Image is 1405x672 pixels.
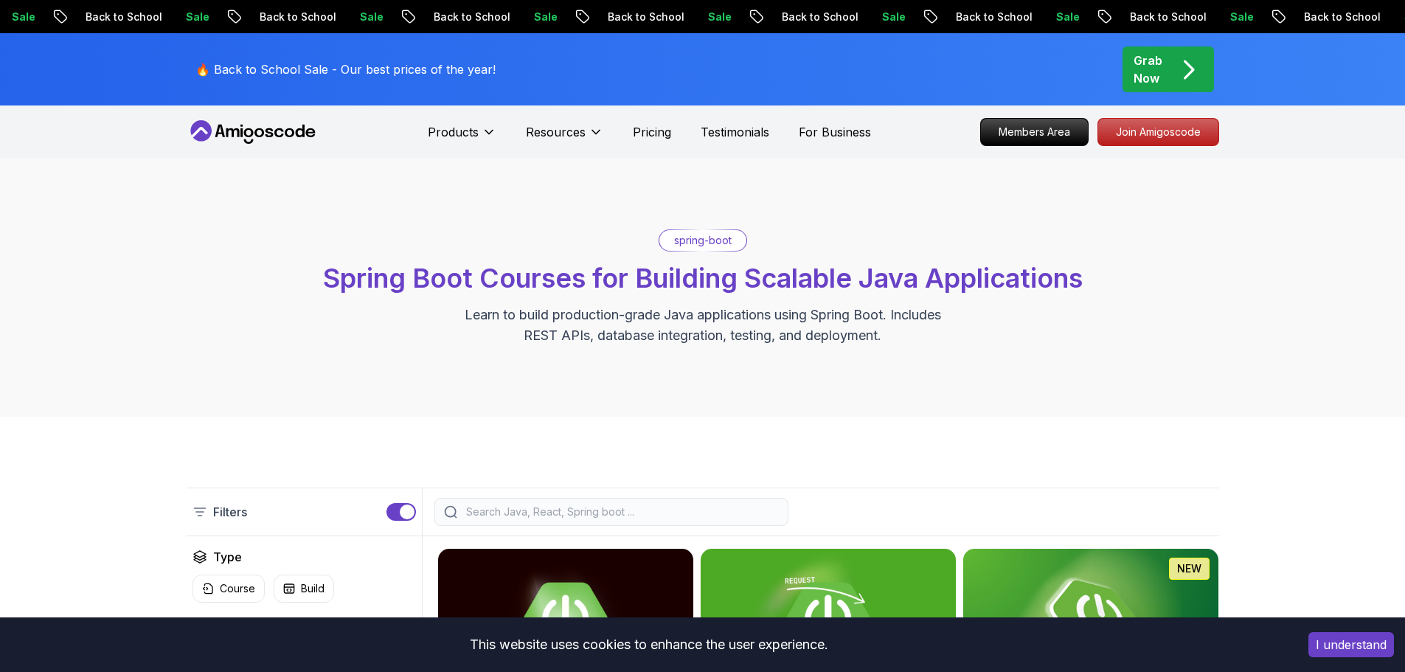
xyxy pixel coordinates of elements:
p: Back to School [1118,10,1218,24]
button: Build [274,575,334,603]
p: Sale [1218,10,1266,24]
a: For Business [799,123,871,141]
p: Filters [213,503,247,521]
p: Back to School [74,10,174,24]
p: Back to School [596,10,696,24]
p: Products [428,123,479,141]
a: Testimonials [701,123,769,141]
a: Members Area [980,118,1089,146]
button: Course [192,575,265,603]
span: Spring Boot Courses for Building Scalable Java Applications [323,262,1083,294]
p: Sale [1044,10,1092,24]
h2: Type [213,548,242,566]
p: Build [301,581,325,596]
input: Search Java, React, Spring boot ... [463,505,779,519]
p: Resources [526,123,586,141]
p: Sale [522,10,569,24]
button: Accept cookies [1308,632,1394,657]
p: Learn to build production-grade Java applications using Spring Boot. Includes REST APIs, database... [455,305,951,346]
p: Sale [174,10,221,24]
div: This website uses cookies to enhance the user experience. [11,628,1286,661]
p: Join Amigoscode [1098,119,1218,145]
p: Grab Now [1134,52,1162,87]
p: Back to School [770,10,870,24]
p: NEW [1177,561,1201,576]
button: Products [428,123,496,153]
p: Members Area [981,119,1088,145]
p: 🔥 Back to School Sale - Our best prices of the year! [195,60,496,78]
p: Back to School [248,10,348,24]
a: Join Amigoscode [1097,118,1219,146]
p: Back to School [944,10,1044,24]
a: Pricing [633,123,671,141]
p: Sale [696,10,743,24]
p: Sale [870,10,917,24]
p: Back to School [1292,10,1392,24]
p: Back to School [422,10,522,24]
p: Sale [348,10,395,24]
p: Course [220,581,255,596]
button: Resources [526,123,603,153]
p: spring-boot [674,233,732,248]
